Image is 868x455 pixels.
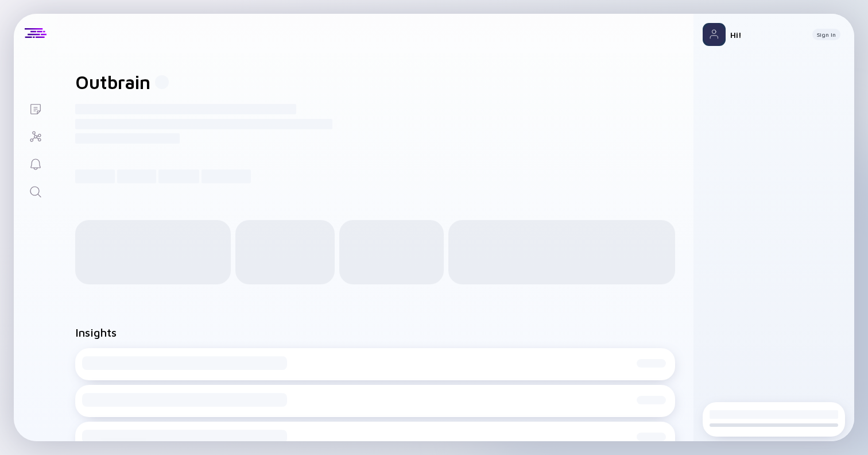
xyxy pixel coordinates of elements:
h2: Insights [75,326,117,339]
a: Lists [14,94,57,122]
a: Reminders [14,149,57,177]
img: Profile Picture [703,23,726,46]
a: Search [14,177,57,205]
h1: Outbrain [75,71,150,93]
div: Hi! [730,30,803,40]
a: Investor Map [14,122,57,149]
button: Sign In [812,29,840,40]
